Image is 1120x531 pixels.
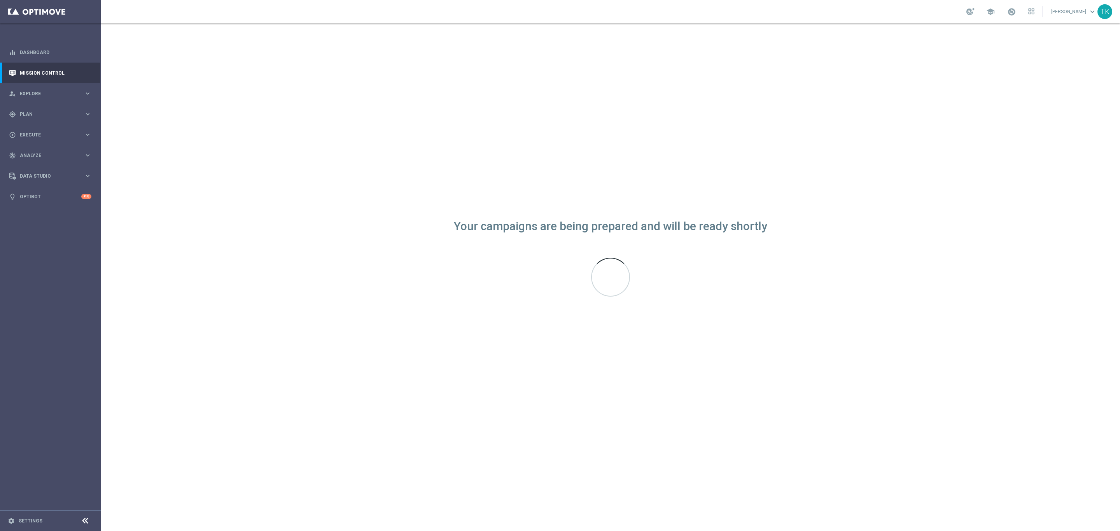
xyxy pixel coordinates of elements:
[84,172,91,180] i: keyboard_arrow_right
[84,90,91,97] i: keyboard_arrow_right
[84,131,91,138] i: keyboard_arrow_right
[81,194,91,199] div: +10
[9,49,16,56] i: equalizer
[986,7,995,16] span: school
[454,223,767,230] div: Your campaigns are being prepared and will be ready shortly
[84,110,91,118] i: keyboard_arrow_right
[19,519,42,523] a: Settings
[20,42,91,63] a: Dashboard
[9,42,91,63] div: Dashboard
[9,111,16,118] i: gps_fixed
[9,132,92,138] button: play_circle_outline Execute keyboard_arrow_right
[9,131,84,138] div: Execute
[1088,7,1097,16] span: keyboard_arrow_down
[9,152,84,159] div: Analyze
[20,133,84,137] span: Execute
[9,49,92,56] button: equalizer Dashboard
[9,193,16,200] i: lightbulb
[20,153,84,158] span: Analyze
[9,63,91,83] div: Mission Control
[8,517,15,524] i: settings
[9,131,16,138] i: play_circle_outline
[9,91,92,97] button: person_search Explore keyboard_arrow_right
[1050,6,1097,17] a: [PERSON_NAME]keyboard_arrow_down
[1097,4,1112,19] div: TK
[9,111,92,117] button: gps_fixed Plan keyboard_arrow_right
[84,152,91,159] i: keyboard_arrow_right
[9,111,84,118] div: Plan
[9,173,84,180] div: Data Studio
[9,194,92,200] button: lightbulb Optibot +10
[20,112,84,117] span: Plan
[9,152,16,159] i: track_changes
[20,186,81,207] a: Optibot
[9,152,92,159] button: track_changes Analyze keyboard_arrow_right
[20,91,84,96] span: Explore
[9,90,84,97] div: Explore
[20,174,84,178] span: Data Studio
[9,173,92,179] button: Data Studio keyboard_arrow_right
[9,186,91,207] div: Optibot
[20,63,91,83] a: Mission Control
[9,70,92,76] button: Mission Control
[9,90,16,97] i: person_search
